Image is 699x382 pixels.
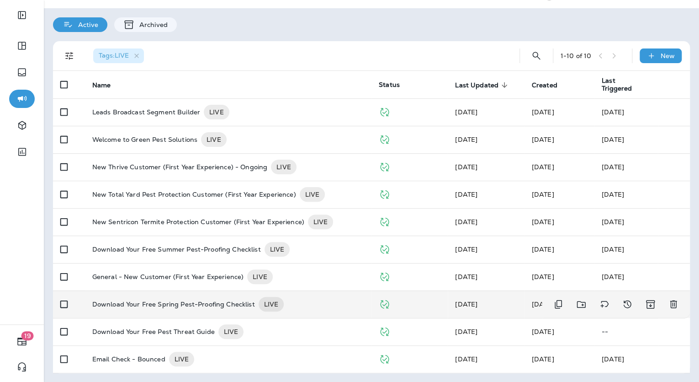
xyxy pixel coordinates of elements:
span: Ethan Lagahid [532,218,554,226]
button: Duplicate [549,295,567,314]
div: 1 - 10 of 10 [561,52,591,59]
span: Name [92,81,123,89]
td: [DATE] [594,126,690,153]
div: LIVE [300,187,325,202]
span: Published [379,217,390,225]
span: LIVE [271,162,297,172]
div: LIVE [271,160,297,174]
span: Jason Munk [455,163,477,171]
p: Download Your Free Pest Threat Guide [92,324,215,339]
div: Tags:LIVE [93,48,144,63]
span: Ethan Lagahid [455,190,477,199]
button: Delete [664,295,683,314]
span: LIVE [204,108,229,117]
button: Search Journeys [527,47,545,65]
span: Frank Carreno [455,328,477,336]
button: Filters [60,47,79,65]
span: Published [379,135,390,143]
button: Add tags [595,295,614,314]
span: Frank Carreno [455,355,477,363]
span: Last Updated [455,81,498,89]
span: Jason Munk [455,273,477,281]
span: LIVE [300,190,325,199]
p: New Total Yard Pest Protection Customer (First Year Experience) [92,187,296,202]
span: Ethan Lagahid [532,273,554,281]
div: LIVE [308,215,334,229]
span: Published [379,272,390,280]
span: Lead ads to Cinch - ZAP [455,300,477,308]
button: View Changelog [618,295,636,314]
div: LIVE [247,269,273,284]
span: Published [379,162,390,170]
p: Archived [135,21,168,28]
td: [DATE] [594,263,690,291]
div: LIVE [218,324,244,339]
p: Active [74,21,98,28]
span: LIVE [308,217,334,226]
span: Ethan Lagahid [532,163,554,171]
div: LIVE [201,132,227,147]
span: Frank Carreno [532,108,554,116]
span: Frank Carreno [532,355,554,363]
td: [DATE] [594,153,690,181]
span: Published [379,107,390,115]
td: [DATE] [594,98,690,126]
div: LIVE [265,242,290,257]
p: New Sentricon Termite Protection Customer (First Year Experience) [92,215,304,229]
span: LIVE [218,327,244,336]
span: Published [379,189,390,198]
span: Published [379,244,390,253]
td: [DATE] [594,181,690,208]
span: LIVE [201,135,227,144]
span: Created [532,81,569,89]
p: New [661,52,675,59]
p: Download Your Free Summer Pest-Proofing Checklist [92,242,261,257]
span: LIVE [265,245,290,254]
span: Name [92,81,111,89]
span: Lead ads to Cinch - ZAP [455,245,477,253]
td: [DATE] [594,345,690,373]
span: Tags : LIVE [99,51,129,59]
p: -- [602,328,683,335]
button: Expand Sidebar [9,6,35,24]
span: LIVE [169,355,195,364]
span: Last Updated [455,81,510,89]
button: 19 [9,332,35,350]
span: Last Triggered [602,77,654,92]
span: Status [379,81,400,89]
span: LIVE [259,300,284,309]
span: Created [532,81,557,89]
span: Published [379,327,390,335]
span: Last Triggered [602,77,642,92]
span: Jason Munk [532,300,554,308]
p: Leads Broadcast Segment Builder [92,105,200,119]
div: LIVE [204,105,229,119]
p: Welcome to Green Pest Solutions [92,132,197,147]
span: Ethan Lagahid [532,328,554,336]
td: [DATE] [594,236,690,263]
span: Ethan Lagahid [532,245,554,253]
span: Frank Carreno [532,135,554,144]
div: LIVE [259,297,284,312]
p: Download Your Free Spring Pest-Proofing Checklist [92,297,255,312]
button: Archive [641,295,660,314]
button: Move to folder [572,295,591,314]
span: Frank Carreno [455,135,477,144]
span: Frank Carreno [455,108,477,116]
p: Email Check - Bounced [92,352,165,366]
td: [DATE] [594,208,690,236]
div: LIVE [169,352,195,366]
span: Ethan Lagahid [455,218,477,226]
p: General - New Customer (First Year Experience) [92,269,244,284]
span: Published [379,299,390,307]
p: New Thrive Customer (First Year Experience) - Ongoing [92,160,267,174]
span: Ethan Lagahid [532,190,554,199]
span: 19 [21,331,34,340]
span: LIVE [247,272,273,281]
span: Published [379,354,390,362]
